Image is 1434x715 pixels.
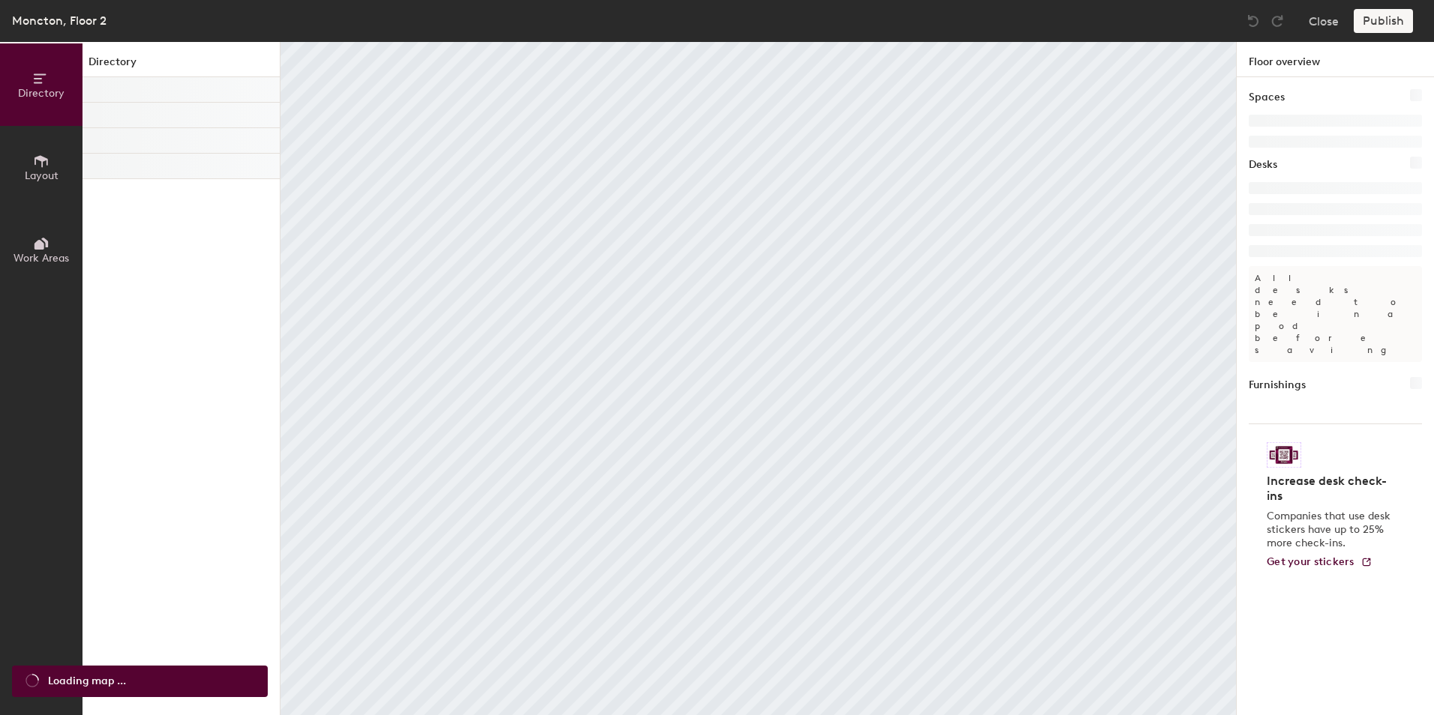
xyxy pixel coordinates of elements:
[1267,442,1301,468] img: Sticker logo
[1267,474,1395,504] h4: Increase desk check-ins
[1237,42,1434,77] h1: Floor overview
[1267,555,1354,568] span: Get your stickers
[1249,89,1285,106] h1: Spaces
[1309,9,1339,33] button: Close
[18,87,64,100] span: Directory
[1270,13,1285,28] img: Redo
[1249,377,1306,393] h1: Furnishings
[1249,266,1422,362] p: All desks need to be in a pod before saving
[280,42,1236,715] canvas: Map
[1249,157,1277,173] h1: Desks
[82,54,280,77] h1: Directory
[48,673,126,690] span: Loading map ...
[1246,13,1261,28] img: Undo
[25,169,58,182] span: Layout
[12,11,106,30] div: Moncton, Floor 2
[1267,510,1395,550] p: Companies that use desk stickers have up to 25% more check-ins.
[1267,556,1372,569] a: Get your stickers
[13,252,69,265] span: Work Areas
